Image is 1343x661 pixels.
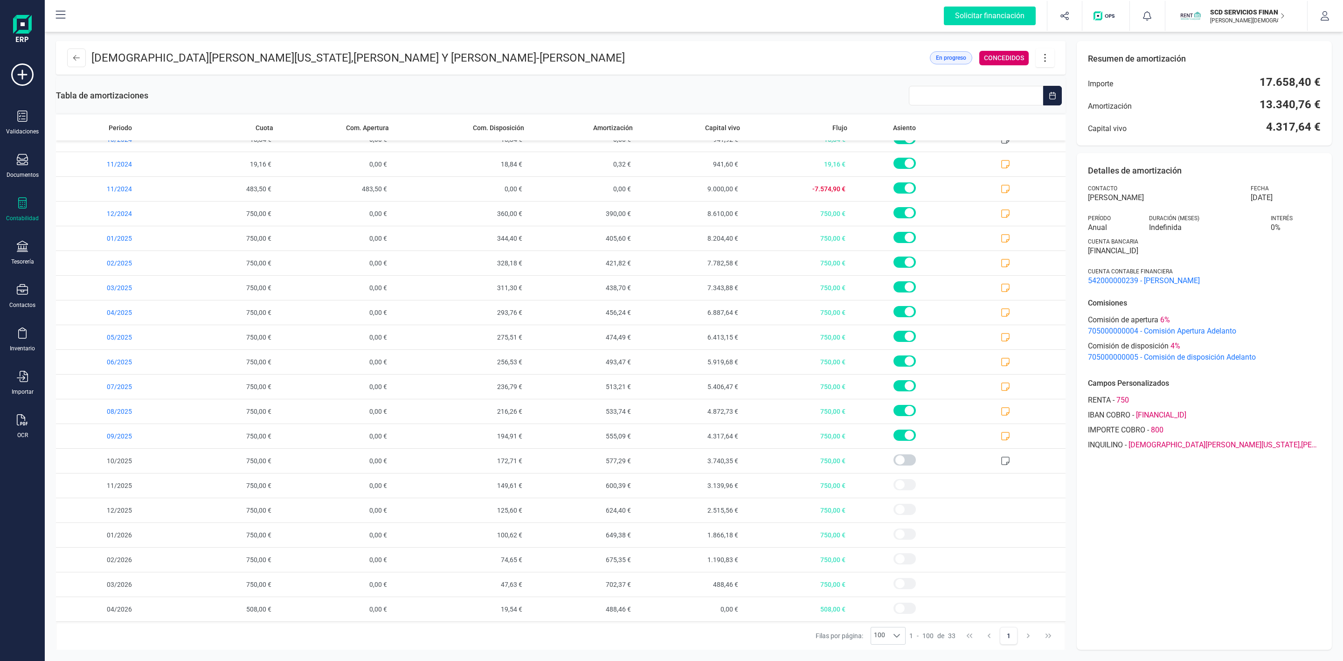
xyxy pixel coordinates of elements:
p: Comisiones [1088,298,1321,309]
span: 149,61 € [393,473,528,498]
span: de [937,631,944,640]
span: 275,51 € [393,325,528,349]
span: 1 [909,631,913,640]
span: Com. Apertura [346,123,389,132]
span: Tabla de amortizaciones [56,89,148,102]
span: 0,00 € [277,498,393,522]
img: Logo Finanedi [13,15,32,45]
span: 6.887,64 € [637,300,744,325]
span: 542000000239 - [PERSON_NAME] [1088,275,1321,286]
span: 0,00 € [277,226,393,250]
span: Amortización [1088,101,1132,112]
span: 9.000,00 € [637,177,744,201]
span: 750,00 € [170,276,277,300]
span: 0,00 € [277,251,393,275]
p: [PERSON_NAME][DEMOGRAPHIC_DATA][DEMOGRAPHIC_DATA] [1210,17,1285,24]
span: 750,00 € [170,325,277,349]
span: Período [1088,215,1111,222]
span: Cuota [256,123,273,132]
span: 555,09 € [528,424,636,448]
button: SCSCD SERVICIOS FINANCIEROS SL[PERSON_NAME][DEMOGRAPHIC_DATA][DEMOGRAPHIC_DATA] [1177,1,1296,31]
span: 750,00 € [170,226,277,250]
span: 0,00 € [277,202,393,226]
span: 344,40 € [393,226,528,250]
span: 0,00 € [277,276,393,300]
span: 421,82 € [528,251,636,275]
span: Comisión de apertura [1088,314,1158,326]
span: Cuenta bancaria [1088,238,1138,245]
span: 09/2025 [56,424,170,448]
span: 1.190,83 € [637,548,744,572]
span: 750,00 € [170,498,277,522]
span: 11/2024 [56,177,170,201]
span: 5.919,68 € [637,350,744,374]
span: 311,30 € [393,276,528,300]
button: Last Page [1039,627,1057,645]
span: [PERSON_NAME] [540,51,625,64]
span: 19,16 € [170,152,277,176]
span: 533,74 € [528,399,636,424]
span: 600,39 € [528,473,636,498]
span: 05/2025 [56,325,170,349]
span: -7.574,90 € [744,177,851,201]
span: Importe [1088,78,1113,90]
div: Inventario [10,345,35,352]
span: 194,91 € [393,424,528,448]
span: 750,00 € [170,375,277,399]
p: Campos Personalizados [1088,378,1321,389]
span: 328,18 € [393,251,528,275]
span: 03/2025 [56,276,170,300]
span: 649,38 € [528,523,636,547]
span: Cuenta contable financiera [1088,268,1173,275]
span: 100 [871,627,888,644]
p: Resumen de amortización [1088,52,1321,65]
span: 508,00 € [170,597,277,621]
span: 750,00 € [170,548,277,572]
span: [PERSON_NAME] [1088,192,1239,203]
span: 0,00 € [277,548,393,572]
span: [FINANCIAL_ID] [1088,245,1321,257]
img: SC [1180,6,1201,26]
span: 702,37 € [528,572,636,597]
span: 0,00 € [277,473,393,498]
span: 0,00 € [277,424,393,448]
span: [DEMOGRAPHIC_DATA][PERSON_NAME][US_STATE],[PERSON_NAME] Y [PERSON_NAME] [1128,439,1321,451]
span: 750,00 € [744,449,851,473]
div: Contabilidad [6,215,39,222]
span: INQUILINO [1088,439,1123,451]
span: 04/2026 [56,597,170,621]
span: 47,63 € [393,572,528,597]
span: 438,70 € [528,276,636,300]
span: 800 [1151,424,1163,436]
span: 01/2026 [56,523,170,547]
span: 750,00 € [170,300,277,325]
div: - [1088,424,1321,436]
span: 74,65 € [393,548,528,572]
span: 12/2024 [56,202,170,226]
span: 508,00 € [744,597,851,621]
span: 474,49 € [528,325,636,349]
span: 0,00 € [393,177,528,201]
button: Solicitar financiación [933,1,1047,31]
div: OCR [17,431,28,439]
span: Fecha [1251,185,1269,192]
span: 750,00 € [170,399,277,424]
span: 750,00 € [170,202,277,226]
span: 125,60 € [393,498,528,522]
span: 10/2025 [56,449,170,473]
div: Documentos [7,171,39,179]
span: 0,00 € [277,399,393,424]
span: 750,00 € [170,473,277,498]
p: SCD SERVICIOS FINANCIEROS SL [1210,7,1285,17]
span: 13.340,76 € [1260,97,1321,112]
span: Amortización [593,123,633,132]
span: 750 [1116,395,1129,406]
span: 256,53 € [393,350,528,374]
button: Choose Date [1043,86,1062,105]
span: 0,00 € [277,449,393,473]
span: 750,00 € [744,202,851,226]
span: 11/2025 [56,473,170,498]
button: Page 1 [1000,627,1018,645]
span: 0,00 € [637,597,744,621]
span: 750,00 € [744,251,851,275]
